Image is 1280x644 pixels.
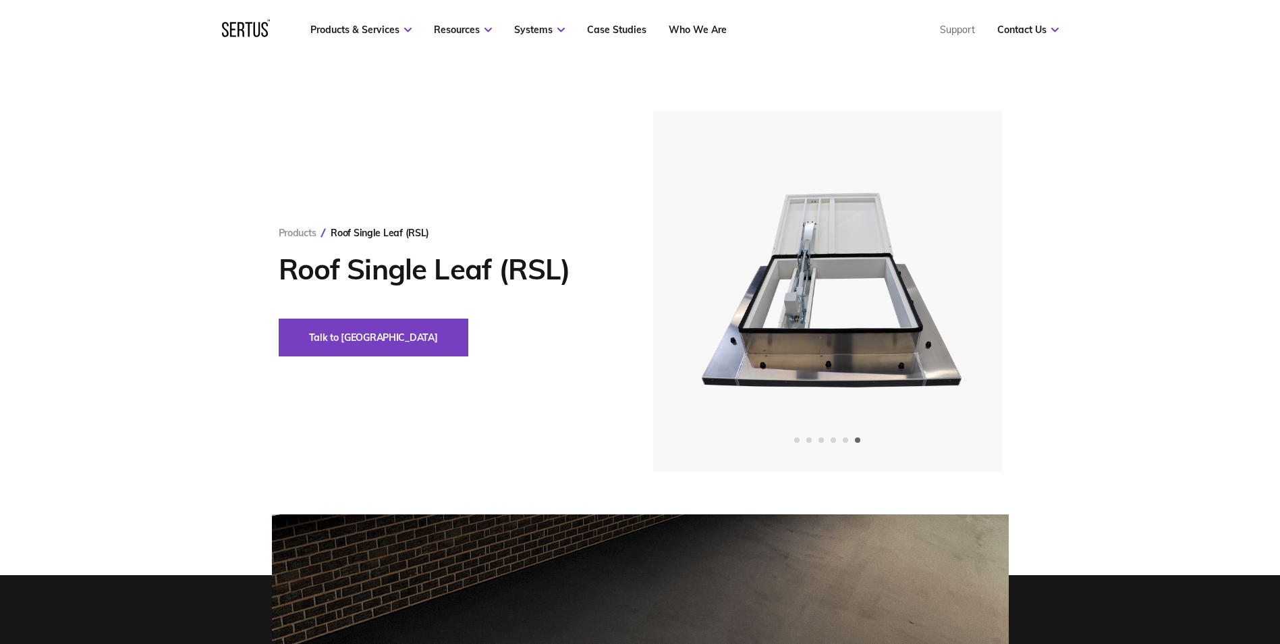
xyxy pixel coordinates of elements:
[1037,487,1280,644] iframe: Chat Widget
[279,227,316,239] a: Products
[434,24,492,36] a: Resources
[831,437,836,443] span: Go to slide 4
[279,319,468,356] button: Talk to [GEOGRAPHIC_DATA]
[997,24,1059,36] a: Contact Us
[279,252,613,286] h1: Roof Single Leaf (RSL)
[514,24,565,36] a: Systems
[669,24,727,36] a: Who We Are
[843,437,848,443] span: Go to slide 5
[940,24,975,36] a: Support
[818,437,824,443] span: Go to slide 3
[310,24,412,36] a: Products & Services
[587,24,646,36] a: Case Studies
[794,437,800,443] span: Go to slide 1
[806,437,812,443] span: Go to slide 2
